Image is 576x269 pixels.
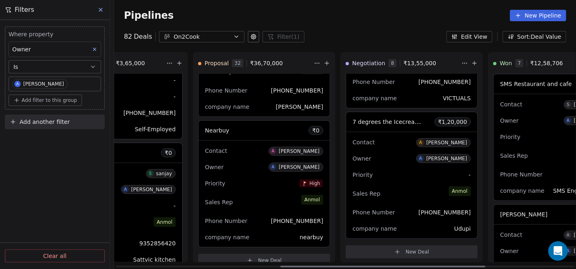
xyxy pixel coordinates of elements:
span: Deals [134,32,152,42]
div: On2Cook [174,33,230,41]
div: A [271,164,274,170]
span: Contact [353,139,375,146]
span: Self-Employed [135,126,176,132]
span: Filters [15,5,34,15]
span: 9352856420 [139,240,176,247]
div: A [124,186,127,193]
span: Priority [500,134,521,140]
div: [PERSON_NAME] [426,156,467,161]
div: A [567,117,569,124]
div: Negotiation8₹13,55,000 [346,53,460,74]
span: Nearbuy [205,127,229,134]
div: [PERSON_NAME] [426,140,467,146]
span: Phone Number [205,218,247,224]
span: Negotiation [352,59,385,67]
span: SMS Restaurant and cafe [500,81,572,87]
span: Owner [12,46,31,53]
span: - [174,76,176,84]
span: Owner [205,164,224,170]
span: [PHONE_NUMBER] [419,209,471,216]
span: Sattvic kitchen [133,256,176,263]
span: ₹ 12,58,706 [530,59,563,67]
span: Contact [205,148,227,154]
span: ₹ 36,70,000 [250,59,283,67]
span: VICTUALS [443,95,471,101]
span: company name [353,225,397,232]
span: - [174,202,176,210]
div: Open Intercom Messenger [548,241,568,261]
span: Anmol [301,195,323,205]
span: ₹ 1,20,000 [438,118,467,126]
span: Phone Number [205,87,247,94]
span: Owner [353,155,371,162]
span: company name [205,104,249,110]
span: [PHONE_NUMBER] [419,79,471,85]
span: ₹ 0 [312,126,320,134]
span: High [309,180,320,186]
div: [PERSON_NAME] [279,148,320,154]
span: 7 [515,59,523,67]
div: --[PHONE_NUMBER]Self-Employed [51,17,183,139]
span: - [469,171,471,179]
span: [PHONE_NUMBER] [271,87,323,94]
button: Edit View [446,31,492,42]
span: Contact [500,232,522,238]
span: Owner [500,248,519,254]
span: ₹ 13,55,000 [404,59,436,67]
div: Proposal32₹36,70,000 [198,53,312,74]
div: A [419,155,422,162]
span: Phone Number [500,171,543,178]
span: [PERSON_NAME] [276,104,323,110]
span: ₹ 0 [165,149,172,157]
span: Anmol [449,186,471,196]
div: [PERSON_NAME] [23,81,64,87]
span: Udupi [454,225,471,232]
span: nearbuy [300,234,323,240]
span: 7 degrees the Icecream lab [353,118,431,126]
span: Sales Rep [500,152,528,159]
div: [PERSON_NAME] [131,187,172,192]
span: 8 [388,59,397,67]
div: [PERSON_NAME] [279,164,320,170]
span: Won [500,59,512,67]
span: company name [500,187,545,194]
div: sanjay [156,171,172,176]
span: Priority [353,172,373,178]
span: Pipelines [124,10,174,21]
div: A [271,148,274,154]
span: [PERSON_NAME] [500,211,547,218]
div: 7 degrees the Icecream lab₹1,20,000ContactA[PERSON_NAME]OwnerA[PERSON_NAME]Priority-Sales RepAnmo... [346,112,478,239]
span: New Deal [258,257,282,264]
span: 32 [232,59,243,67]
span: [PHONE_NUMBER] [271,218,323,224]
button: Clear all [5,249,105,262]
span: Anmol [154,217,176,227]
div: 82 [124,32,152,42]
span: [PHONE_NUMBER] [124,110,176,116]
button: Sort: Deal Value [503,31,566,42]
button: Is [9,60,101,73]
span: Phone Number [353,79,395,85]
span: Proposal [205,59,229,67]
span: Phone Number [353,209,395,216]
span: Priority [205,180,225,187]
div: A [419,139,422,146]
div: A [567,232,569,238]
span: New Deal [406,249,429,255]
button: New Pipeline [510,10,566,21]
span: Clear all [43,252,66,260]
span: Sales Rep [353,190,380,197]
span: company name [205,234,249,240]
div: S [149,170,152,177]
button: New Deal [346,245,478,258]
span: Where property [9,30,101,38]
span: ₹ 3,65,000 [116,59,145,67]
span: company name [353,95,397,101]
span: Owner [500,117,519,124]
span: Sales Rep [205,199,233,205]
span: A [14,81,21,87]
span: Is [13,63,18,71]
div: A [567,248,569,254]
span: - [174,93,176,101]
button: Filter(1) [263,31,305,42]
